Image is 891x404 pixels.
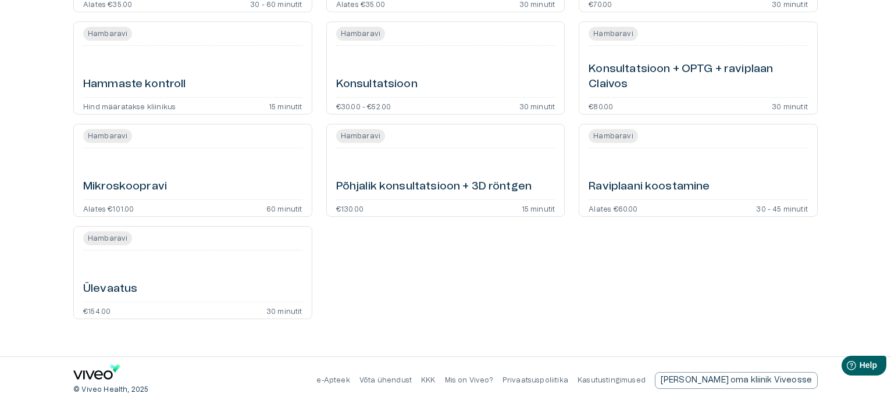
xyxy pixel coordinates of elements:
span: Hambaravi [83,233,132,244]
a: Open service booking details [326,124,565,217]
p: 15 minutit [269,102,302,109]
p: Alates €60.00 [589,205,637,212]
p: © Viveo Health, 2025 [73,385,148,395]
h6: Raviplaani koostamine [589,179,710,195]
p: Hind määratakse kliinikus [83,102,176,109]
h6: Konsultatsioon [336,77,418,92]
a: Kasutustingimused [578,377,646,384]
h6: Konsultatsioon + OPTG + raviplaan Claivos [589,62,808,92]
h6: Mikroskoopravi [83,179,167,195]
p: Mis on Viveo? [445,376,493,385]
p: 30 minutit [519,102,555,109]
a: Open service booking details [326,22,565,115]
h6: Ülevaatus [83,281,137,297]
p: 30 minutit [772,102,808,109]
span: Hambaravi [589,28,637,39]
span: Hambaravi [83,28,132,39]
h6: Põhjalik konsultatsioon + 3D röntgen [336,179,532,195]
a: Open service booking details [73,22,312,115]
p: 60 minutit [266,205,302,212]
span: Hambaravi [83,131,132,141]
p: 30 minutit [266,307,302,314]
p: Võta ühendust [359,376,412,385]
h6: Hammaste kontroll [83,77,186,92]
a: e-Apteek [316,377,350,384]
p: 30 - 45 minutit [756,205,808,212]
p: €130.00 [336,205,363,212]
a: Send email to partnership request to viveo [655,372,818,389]
iframe: Help widget launcher [800,351,891,384]
a: Open service booking details [579,22,818,115]
div: [PERSON_NAME] oma kliinik Viveosse [655,372,818,389]
a: Open service booking details [579,124,818,217]
p: Alates €101.00 [83,205,134,212]
a: Open service booking details [73,226,312,319]
p: 15 minutit [522,205,555,212]
a: Open service booking details [73,124,312,217]
p: €30.00 - €52.00 [336,102,391,109]
a: Privaatsuspoliitika [502,377,568,384]
a: Navigate to home page [73,364,120,384]
span: Hambaravi [336,28,385,39]
a: KKK [421,377,436,384]
p: €80.00 [589,102,613,109]
p: [PERSON_NAME] oma kliinik Viveosse [661,374,812,387]
span: Hambaravi [336,131,385,141]
span: Hambaravi [589,131,637,141]
p: €154.00 [83,307,111,314]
